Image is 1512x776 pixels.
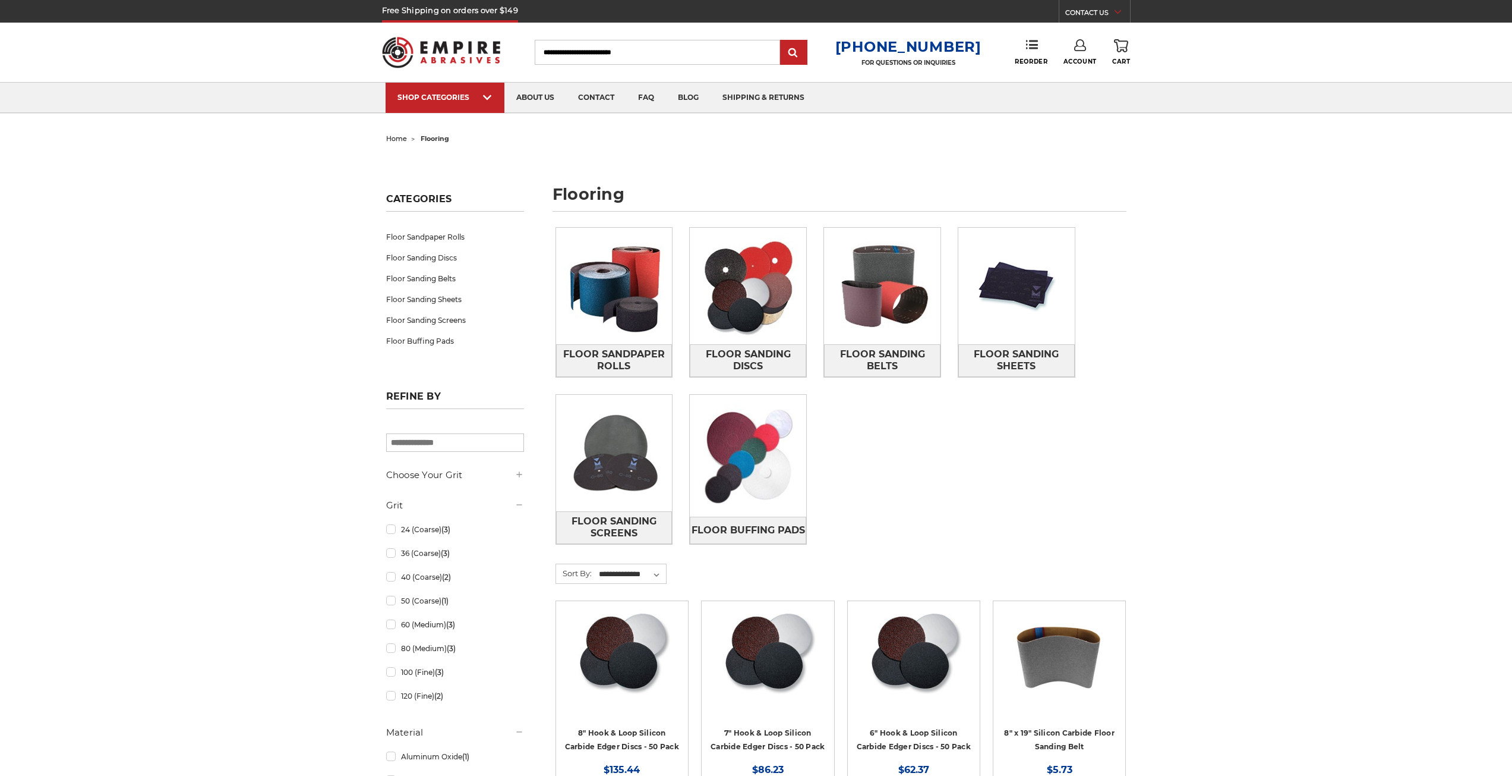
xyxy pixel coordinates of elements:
a: [PHONE_NUMBER] [835,38,981,55]
a: Floor Sanding Screens [386,310,524,331]
span: (3) [435,668,444,677]
span: $62.37 [898,764,929,775]
span: (1) [462,752,469,761]
img: 7-7-8" x 29-1-2 " Silicon Carbide belt for aggressive sanding on concrete and hardwood floors as ... [1012,610,1107,705]
span: Floor Sandpaper Rolls [557,344,672,376]
a: 24 (Coarse)(3) [386,519,524,540]
span: (3) [441,549,450,558]
a: Silicon Carbide 7" Hook & Loop Edger Discs [710,610,825,725]
a: Floor Buffing Pads [690,517,806,543]
img: Floor Sanding Screens [556,395,673,511]
a: Floor Sanding Belts [824,344,940,377]
span: (1) [441,596,449,605]
span: Floor Buffing Pads [692,520,805,541]
span: Floor Sanding Screens [557,511,672,543]
label: Sort By: [556,564,592,582]
span: (2) [442,573,451,582]
a: Cart [1112,39,1130,65]
span: Reorder [1015,58,1047,65]
a: 80 (Medium)(3) [386,638,524,659]
img: Floor Buffing Pads [690,395,806,517]
a: Floor Sanding Discs [386,247,524,268]
h5: Grit [386,498,524,513]
span: (3) [447,644,456,653]
a: 40 (Coarse)(2) [386,567,524,588]
img: Silicon Carbide 6" Hook & Loop Edger Discs [866,610,962,705]
a: blog [666,83,711,113]
a: Floor Sandpaper Rolls [556,344,673,377]
span: flooring [421,134,449,143]
a: Floor Sandpaper Rolls [386,227,524,247]
a: Floor Sanding Sheets [386,289,524,310]
a: 50 (Coarse)(1) [386,590,524,611]
img: Empire Abrasives [382,29,501,76]
span: $86.23 [752,764,784,775]
img: Silicon Carbide 7" Hook & Loop Edger Discs [719,610,816,705]
img: Silicon Carbide 8" Hook & Loop Edger Discs [574,610,670,705]
a: contact [566,83,626,113]
a: faq [626,83,666,113]
span: Floor Sanding Sheets [959,344,1074,376]
a: about us [504,83,566,113]
a: 36 (Coarse)(3) [386,543,524,564]
a: 7-7-8" x 29-1-2 " Silicon Carbide belt for aggressive sanding on concrete and hardwood floors as ... [1002,610,1117,725]
span: Cart [1112,58,1130,65]
img: Floor Sanding Belts [824,228,940,344]
span: Account [1063,58,1097,65]
a: shipping & returns [711,83,816,113]
a: 6" Hook & Loop Silicon Carbide Edger Discs - 50 Pack [857,728,971,751]
h5: Material [386,725,524,740]
img: Floor Sanding Sheets [958,228,1075,344]
span: $5.73 [1047,764,1072,775]
a: Floor Sanding Discs [690,344,806,377]
a: 7" Hook & Loop Silicon Carbide Edger Discs - 50 Pack [711,728,825,751]
span: Floor Sanding Belts [825,344,940,376]
h5: Categories [386,193,524,212]
a: Silicon Carbide 8" Hook & Loop Edger Discs [564,610,680,725]
a: 8" Hook & Loop Silicon Carbide Edger Discs - 50 Pack [565,728,679,751]
h5: Choose Your Grit [386,468,524,482]
div: SHOP CATEGORIES [397,93,493,102]
span: (2) [434,692,443,700]
a: Floor Buffing Pads [386,331,524,351]
span: (3) [446,620,455,629]
a: 120 (Fine)(2) [386,686,524,706]
span: Floor Sanding Discs [690,344,806,376]
select: Sort By: [597,565,666,583]
img: Floor Sanding Discs [690,228,806,344]
a: CONTACT US [1065,6,1130,23]
img: Floor Sandpaper Rolls [556,228,673,344]
span: (3) [441,525,450,534]
a: Floor Sanding Sheets [958,344,1075,377]
a: Floor Sanding Belts [386,268,524,289]
a: Floor Sanding Screens [556,511,673,544]
a: 100 (Fine)(3) [386,662,524,683]
a: 8" x 19" Silicon Carbide Floor Sanding Belt [1004,728,1115,751]
a: home [386,134,407,143]
h5: Refine by [386,391,524,409]
a: Silicon Carbide 6" Hook & Loop Edger Discs [856,610,971,725]
span: $135.44 [604,764,640,775]
a: Reorder [1015,39,1047,65]
h1: flooring [553,186,1126,212]
p: FOR QUESTIONS OR INQUIRIES [835,59,981,67]
input: Submit [782,41,806,65]
a: 60 (Medium)(3) [386,614,524,635]
a: Aluminum Oxide(1) [386,746,524,767]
